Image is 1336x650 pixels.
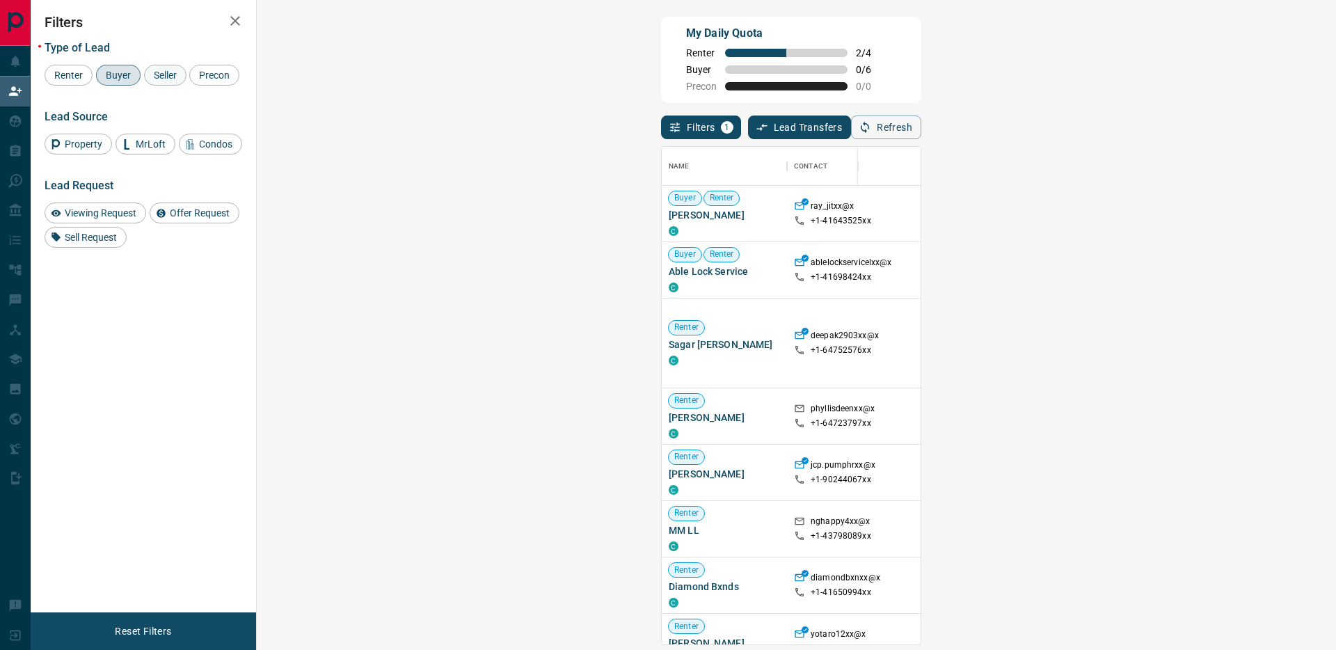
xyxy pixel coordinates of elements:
[131,138,170,150] span: MrLoft
[669,580,780,594] span: Diamond Bxnds
[811,403,875,418] p: phyllisdeenxx@x
[669,429,678,438] div: condos.ca
[45,110,108,123] span: Lead Source
[150,203,239,223] div: Offer Request
[669,485,678,495] div: condos.ca
[669,467,780,481] span: [PERSON_NAME]
[669,564,704,576] span: Renter
[811,215,871,227] p: +1- 41643525xx
[189,65,239,86] div: Precon
[669,192,701,204] span: Buyer
[669,598,678,608] div: condos.ca
[45,41,110,54] span: Type of Lead
[60,232,122,243] span: Sell Request
[106,619,180,643] button: Reset Filters
[686,64,717,75] span: Buyer
[856,64,886,75] span: 0 / 6
[686,81,717,92] span: Precon
[811,474,871,486] p: +1- 90244067xx
[811,257,892,271] p: ablelockservicelxx@x
[669,264,780,278] span: Able Lock Service
[811,344,871,356] p: +1- 64752576xx
[811,330,879,344] p: deepak2903xx@x
[96,65,141,86] div: Buyer
[669,248,701,260] span: Buyer
[686,25,886,42] p: My Daily Quota
[45,14,242,31] h2: Filters
[722,122,732,132] span: 1
[851,116,921,139] button: Refresh
[669,226,678,236] div: condos.ca
[811,200,854,215] p: ray_jitxx@x
[856,47,886,58] span: 2 / 4
[194,138,237,150] span: Condos
[669,451,704,463] span: Renter
[179,134,242,154] div: Condos
[101,70,136,81] span: Buyer
[669,411,780,425] span: [PERSON_NAME]
[60,138,107,150] span: Property
[704,248,740,260] span: Renter
[45,227,127,248] div: Sell Request
[794,147,827,186] div: Contact
[45,179,113,192] span: Lead Request
[49,70,88,81] span: Renter
[811,572,880,587] p: diamondbxnxx@x
[669,322,704,333] span: Renter
[669,283,678,292] div: condos.ca
[669,338,780,351] span: Sagar [PERSON_NAME]
[669,541,678,551] div: condos.ca
[669,523,780,537] span: MM LL
[686,47,717,58] span: Renter
[811,628,866,643] p: yotaro12xx@x
[669,636,780,650] span: [PERSON_NAME]
[45,65,93,86] div: Renter
[811,418,871,429] p: +1- 64723797xx
[116,134,175,154] div: MrLoft
[144,65,186,86] div: Seller
[669,395,704,406] span: Renter
[45,134,112,154] div: Property
[669,147,690,186] div: Name
[669,208,780,222] span: [PERSON_NAME]
[811,271,871,283] p: +1- 41698424xx
[704,192,740,204] span: Renter
[662,147,787,186] div: Name
[669,621,704,633] span: Renter
[811,516,870,530] p: nghappy4xx@x
[661,116,741,139] button: Filters1
[165,207,234,219] span: Offer Request
[60,207,141,219] span: Viewing Request
[856,81,886,92] span: 0 / 0
[194,70,234,81] span: Precon
[811,587,871,599] p: +1- 41650994xx
[669,507,704,519] span: Renter
[748,116,852,139] button: Lead Transfers
[149,70,182,81] span: Seller
[45,203,146,223] div: Viewing Request
[669,356,678,365] div: condos.ca
[787,147,898,186] div: Contact
[811,459,875,474] p: jcp.pumphrxx@x
[811,530,871,542] p: +1- 43798089xx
